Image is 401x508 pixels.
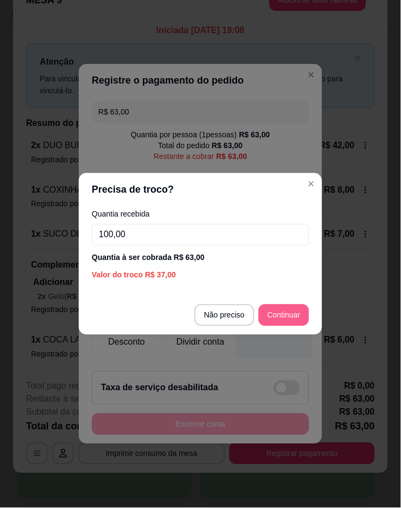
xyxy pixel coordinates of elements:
button: Continuar [259,304,309,326]
button: Não preciso [195,304,255,326]
div: Quantia à ser cobrada R$ 63,00 [92,252,309,263]
div: Valor do troco R$ 37,00 [92,270,309,281]
header: Precisa de troco? [79,173,322,206]
button: Close [303,175,320,193]
label: Quantia recebida [92,210,309,218]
